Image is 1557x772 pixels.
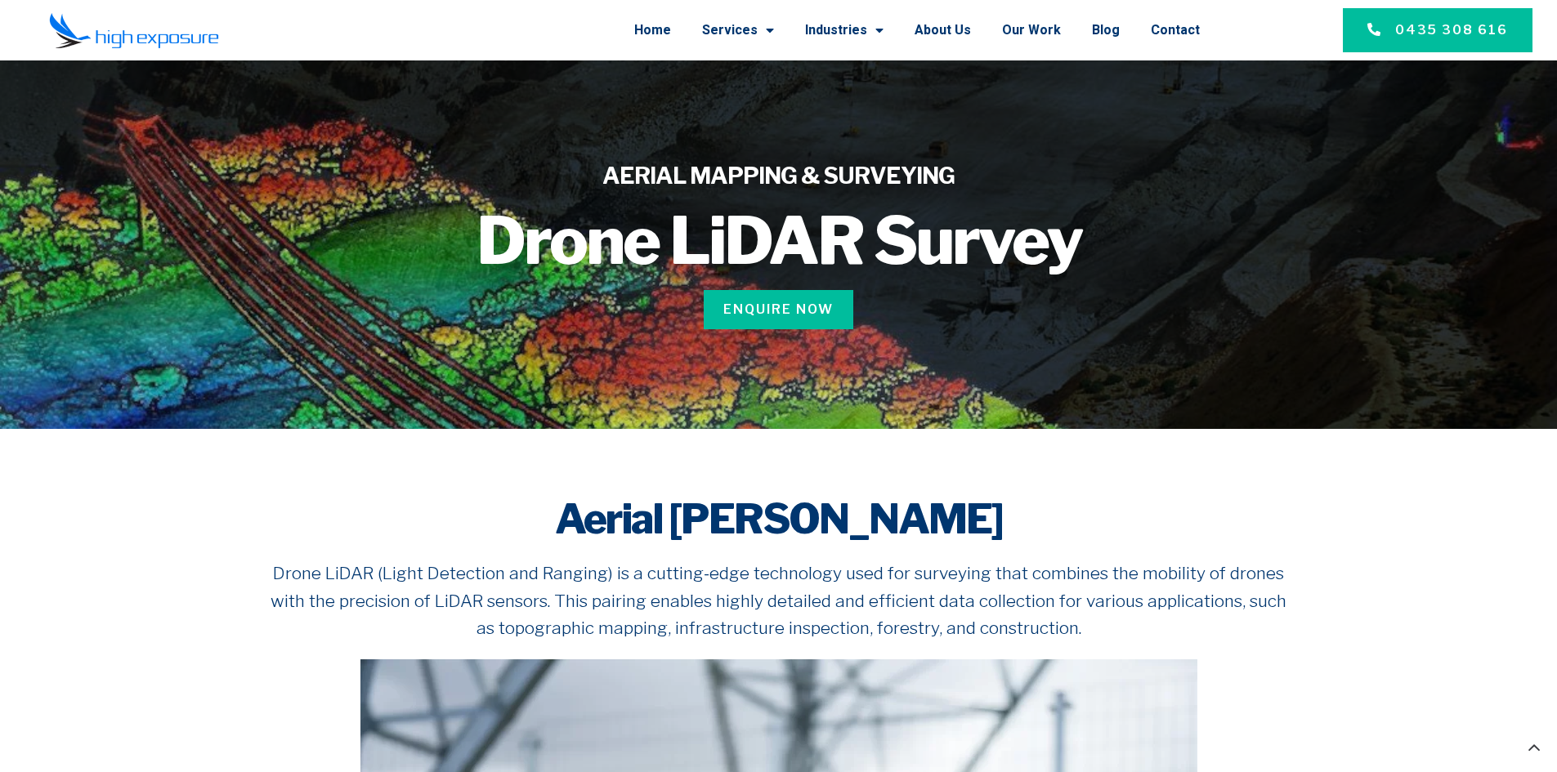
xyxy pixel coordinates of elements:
p: Drone LiDAR (Light Detection and Ranging) is a cutting-edge technology used for surveying that co... [264,560,1294,642]
nav: Menu [265,9,1200,51]
img: Final-Logo copy [49,12,219,49]
h1: Drone LiDAR Survey [290,208,1268,274]
a: Services [702,9,774,51]
span: 0435 308 616 [1395,20,1508,40]
a: Industries [805,9,884,51]
a: Blog [1092,9,1120,51]
a: Our Work [1002,9,1061,51]
a: Enquire Now [704,290,853,329]
span: Enquire Now [723,300,834,319]
a: 0435 308 616 [1343,8,1532,52]
h4: AERIAL MAPPING & SURVEYING [290,160,1268,192]
a: About Us [915,9,971,51]
a: Home [634,9,671,51]
h2: Aerial [PERSON_NAME] [264,494,1294,543]
a: Contact [1151,9,1200,51]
